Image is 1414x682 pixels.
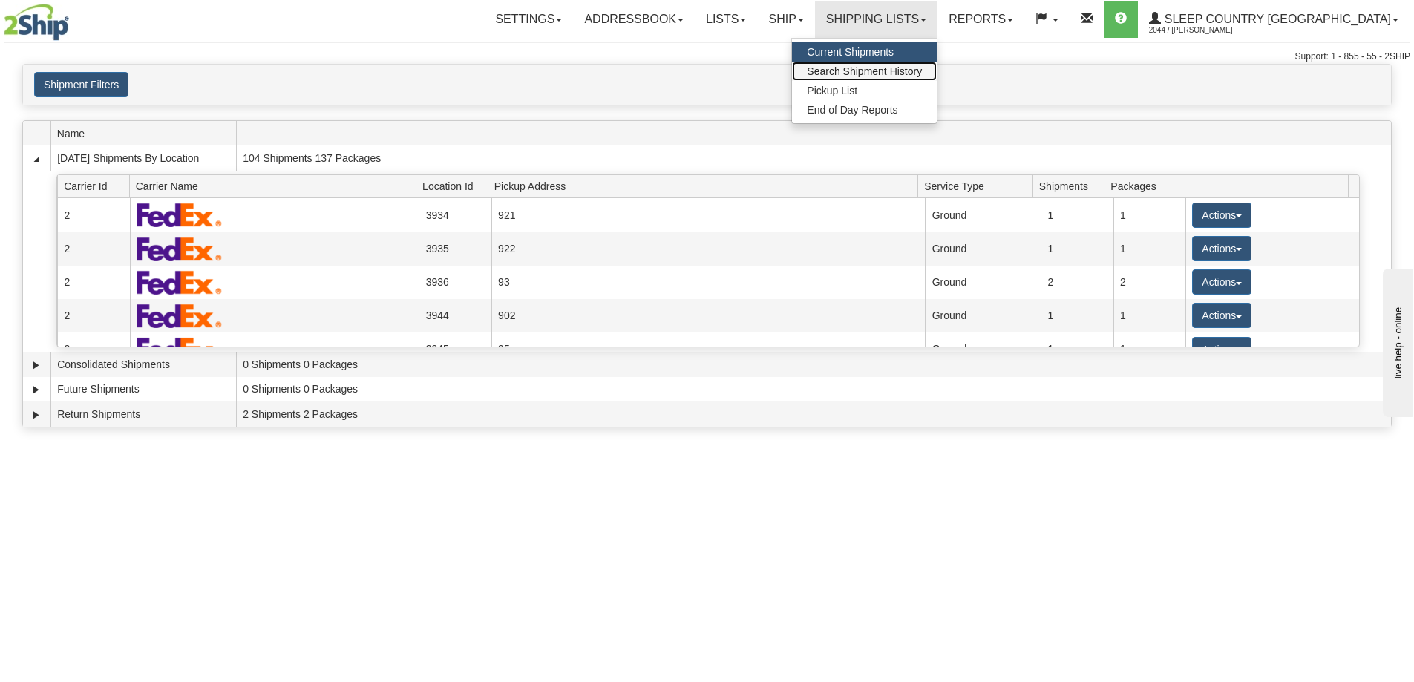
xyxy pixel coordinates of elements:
[792,42,937,62] a: Current Shipments
[57,232,129,266] td: 2
[1192,269,1251,295] button: Actions
[57,198,129,232] td: 2
[419,198,491,232] td: 3934
[419,332,491,366] td: 3945
[236,377,1391,402] td: 0 Shipments 0 Packages
[1113,299,1185,332] td: 1
[807,85,857,96] span: Pickup List
[57,266,129,299] td: 2
[1110,174,1176,197] span: Packages
[1113,266,1185,299] td: 2
[792,62,937,81] a: Search Shipment History
[236,145,1391,171] td: 104 Shipments 137 Packages
[4,4,69,41] img: logo2044.jpg
[57,122,236,145] span: Name
[34,72,128,97] button: Shipment Filters
[792,100,937,119] a: End of Day Reports
[1113,232,1185,266] td: 1
[573,1,695,38] a: Addressbook
[50,377,236,402] td: Future Shipments
[236,401,1391,427] td: 2 Shipments 2 Packages
[491,332,926,366] td: 95
[1041,198,1113,232] td: 1
[1039,174,1104,197] span: Shipments
[136,174,416,197] span: Carrier Name
[925,198,1041,232] td: Ground
[1192,203,1251,228] button: Actions
[1113,198,1185,232] td: 1
[807,65,922,77] span: Search Shipment History
[1041,232,1113,266] td: 1
[422,174,488,197] span: Location Id
[137,270,222,295] img: FedEx Express®
[695,1,757,38] a: Lists
[491,266,926,299] td: 93
[491,232,926,266] td: 922
[1161,13,1391,25] span: Sleep Country [GEOGRAPHIC_DATA]
[757,1,814,38] a: Ship
[11,13,137,24] div: live help - online
[50,352,236,377] td: Consolidated Shipments
[1192,337,1251,362] button: Actions
[1149,23,1260,38] span: 2044 / [PERSON_NAME]
[137,237,222,261] img: FedEx Express®
[419,266,491,299] td: 3936
[29,407,44,422] a: Expand
[29,151,44,166] a: Collapse
[64,174,129,197] span: Carrier Id
[807,104,897,116] span: End of Day Reports
[925,299,1041,332] td: Ground
[137,203,222,227] img: FedEx Express®
[137,337,222,361] img: FedEx Express®
[29,382,44,397] a: Expand
[491,198,926,232] td: 921
[236,352,1391,377] td: 0 Shipments 0 Packages
[137,304,222,328] img: FedEx Express®
[494,174,918,197] span: Pickup Address
[925,332,1041,366] td: Ground
[925,232,1041,266] td: Ground
[792,81,937,100] a: Pickup List
[1113,332,1185,366] td: 1
[50,401,236,427] td: Return Shipments
[29,358,44,373] a: Expand
[1192,236,1251,261] button: Actions
[807,46,894,58] span: Current Shipments
[1041,332,1113,366] td: 1
[925,266,1041,299] td: Ground
[924,174,1032,197] span: Service Type
[1138,1,1410,38] a: Sleep Country [GEOGRAPHIC_DATA] 2044 / [PERSON_NAME]
[1041,299,1113,332] td: 1
[419,299,491,332] td: 3944
[57,332,129,366] td: 2
[4,50,1410,63] div: Support: 1 - 855 - 55 - 2SHIP
[1192,303,1251,328] button: Actions
[1380,265,1413,416] iframe: chat widget
[937,1,1024,38] a: Reports
[57,299,129,332] td: 2
[815,1,937,38] a: Shipping lists
[484,1,573,38] a: Settings
[1041,266,1113,299] td: 2
[50,145,236,171] td: [DATE] Shipments By Location
[419,232,491,266] td: 3935
[491,299,926,332] td: 902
